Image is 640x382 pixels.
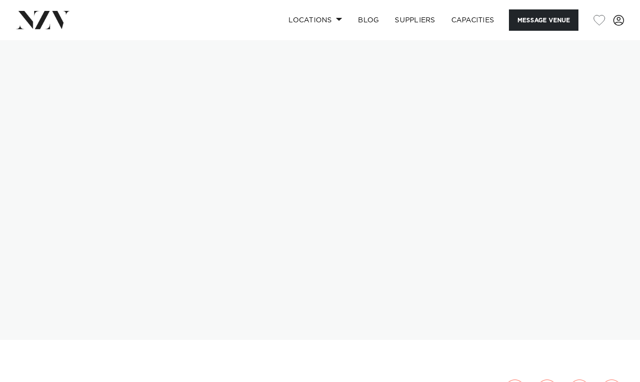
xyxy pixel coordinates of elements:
[387,9,443,31] a: SUPPLIERS
[281,9,350,31] a: Locations
[509,9,578,31] button: Message Venue
[350,9,387,31] a: BLOG
[443,9,502,31] a: Capacities
[16,11,70,29] img: nzv-logo.png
